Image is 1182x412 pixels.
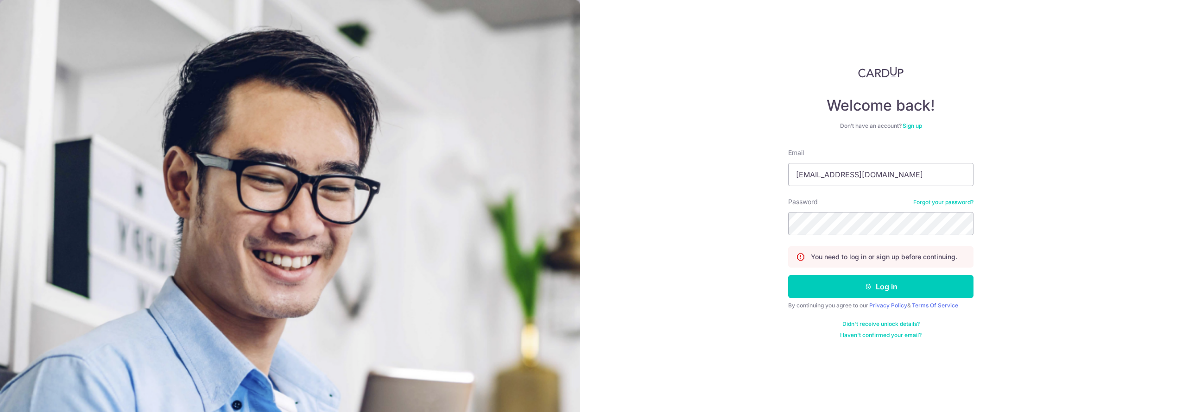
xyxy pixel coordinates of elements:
a: Forgot your password? [913,199,973,206]
a: Privacy Policy [869,302,907,309]
img: CardUp Logo [858,67,904,78]
input: Enter your Email [788,163,973,186]
a: Haven't confirmed your email? [840,331,922,339]
button: Log in [788,275,973,298]
a: Didn't receive unlock details? [842,320,920,328]
a: Sign up [903,122,922,129]
a: Terms Of Service [912,302,958,309]
div: Don’t have an account? [788,122,973,130]
label: Password [788,197,818,206]
div: By continuing you agree to our & [788,302,973,309]
label: Email [788,148,804,157]
p: You need to log in or sign up before continuing. [811,252,957,262]
h4: Welcome back! [788,96,973,115]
